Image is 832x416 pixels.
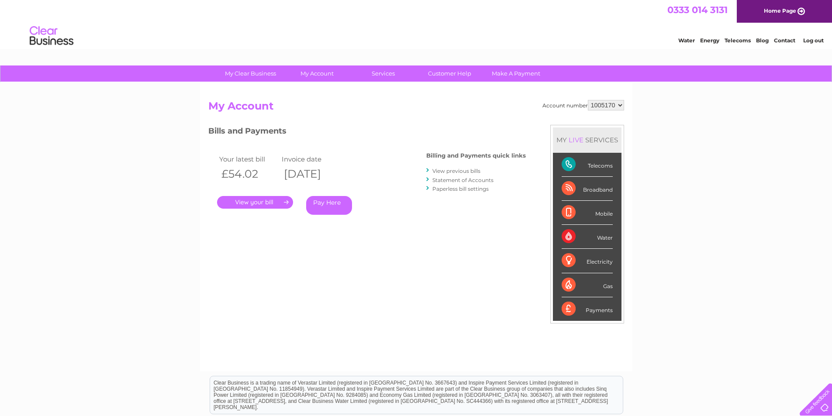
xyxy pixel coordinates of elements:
[725,37,751,44] a: Telecoms
[210,5,623,42] div: Clear Business is a trading name of Verastar Limited (registered in [GEOGRAPHIC_DATA] No. 3667643...
[756,37,769,44] a: Blog
[562,273,613,297] div: Gas
[700,37,719,44] a: Energy
[414,65,486,82] a: Customer Help
[667,4,728,15] a: 0333 014 3131
[432,168,480,174] a: View previous bills
[553,127,621,152] div: MY SERVICES
[678,37,695,44] a: Water
[217,165,280,183] th: £54.02
[217,153,280,165] td: Your latest bill
[280,153,342,165] td: Invoice date
[306,196,352,215] a: Pay Here
[803,37,824,44] a: Log out
[567,136,585,144] div: LIVE
[562,297,613,321] div: Payments
[208,100,624,117] h2: My Account
[432,186,489,192] a: Paperless bill settings
[426,152,526,159] h4: Billing and Payments quick links
[562,177,613,201] div: Broadband
[29,23,74,49] img: logo.png
[542,100,624,110] div: Account number
[281,65,353,82] a: My Account
[480,65,552,82] a: Make A Payment
[432,177,494,183] a: Statement of Accounts
[774,37,795,44] a: Contact
[280,165,342,183] th: [DATE]
[208,125,526,140] h3: Bills and Payments
[562,249,613,273] div: Electricity
[217,196,293,209] a: .
[562,225,613,249] div: Water
[562,153,613,177] div: Telecoms
[214,65,287,82] a: My Clear Business
[562,201,613,225] div: Mobile
[347,65,419,82] a: Services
